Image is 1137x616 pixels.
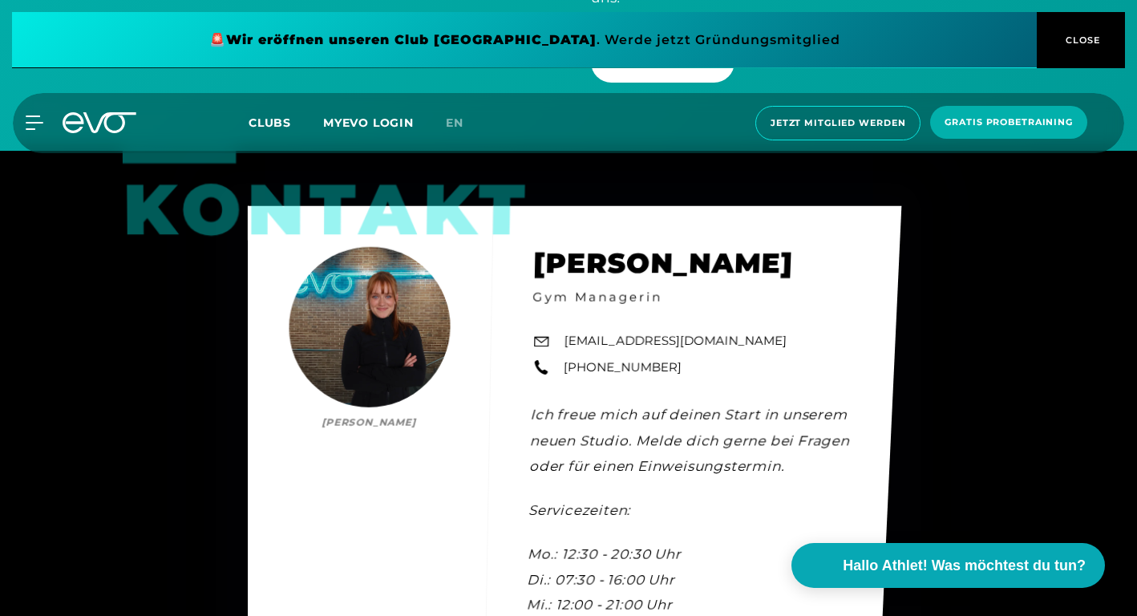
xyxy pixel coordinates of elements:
[1037,12,1125,68] button: CLOSE
[249,115,323,130] a: Clubs
[249,115,291,130] span: Clubs
[925,106,1092,140] a: Gratis Probetraining
[791,543,1105,588] button: Hallo Athlet! Was möchtest du tun?
[446,115,463,130] span: en
[323,115,414,130] a: MYEVO LOGIN
[564,359,682,377] a: [PHONE_NUMBER]
[751,106,925,140] a: Jetzt Mitglied werden
[843,555,1086,577] span: Hallo Athlet! Was möchtest du tun?
[564,332,787,351] a: [EMAIL_ADDRESS][DOMAIN_NAME]
[446,114,483,132] a: en
[771,116,905,130] span: Jetzt Mitglied werden
[1062,33,1101,47] span: CLOSE
[945,115,1073,129] span: Gratis Probetraining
